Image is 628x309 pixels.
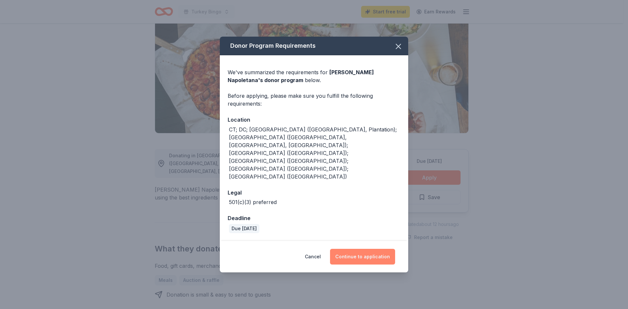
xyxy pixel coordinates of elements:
[229,224,259,233] div: Due [DATE]
[228,115,400,124] div: Location
[330,249,395,265] button: Continue to application
[228,188,400,197] div: Legal
[305,249,321,265] button: Cancel
[229,198,277,206] div: 501(c)(3) preferred
[228,92,400,108] div: Before applying, please make sure you fulfill the following requirements:
[228,214,400,222] div: Deadline
[228,68,400,84] div: We've summarized the requirements for below.
[229,126,400,180] div: CT; DC; [GEOGRAPHIC_DATA] ([GEOGRAPHIC_DATA], Plantation); [GEOGRAPHIC_DATA] ([GEOGRAPHIC_DATA], ...
[220,37,408,55] div: Donor Program Requirements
